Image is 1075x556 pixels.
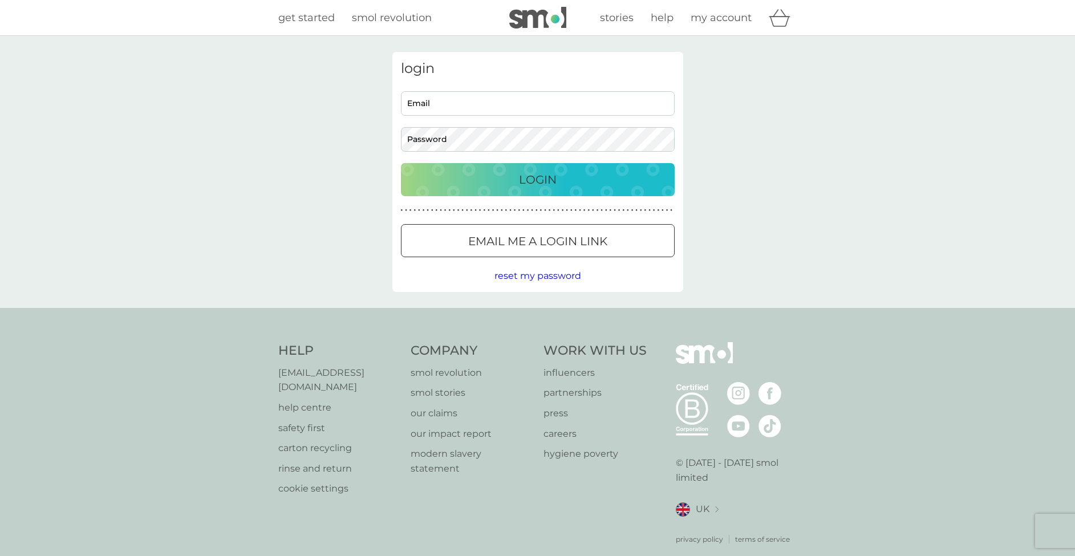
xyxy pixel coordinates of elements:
[676,534,723,545] a: privacy policy
[631,208,634,213] p: ●
[278,461,400,476] a: rinse and return
[492,208,494,213] p: ●
[440,208,442,213] p: ●
[540,208,542,213] p: ●
[651,10,674,26] a: help
[518,208,520,213] p: ●
[758,415,781,437] img: visit the smol Tiktok page
[597,208,599,213] p: ●
[427,208,429,213] p: ●
[543,342,647,360] h4: Work With Us
[536,208,538,213] p: ●
[494,269,581,283] button: reset my password
[727,415,750,437] img: visit the smol Youtube page
[543,406,647,421] a: press
[401,163,675,196] button: Login
[519,171,557,189] p: Login
[635,208,638,213] p: ●
[509,7,566,29] img: smol
[666,208,668,213] p: ●
[583,208,586,213] p: ●
[670,208,672,213] p: ●
[570,208,573,213] p: ●
[769,6,797,29] div: basket
[657,208,659,213] p: ●
[488,208,490,213] p: ●
[474,208,477,213] p: ●
[618,208,620,213] p: ●
[418,208,420,213] p: ●
[411,447,532,476] a: modern slavery statement
[411,406,532,421] p: our claims
[494,270,581,281] span: reset my password
[662,208,664,213] p: ●
[600,11,634,24] span: stories
[676,342,733,381] img: smol
[352,10,432,26] a: smol revolution
[610,208,612,213] p: ●
[501,208,503,213] p: ●
[401,208,403,213] p: ●
[278,421,400,436] a: safety first
[496,208,498,213] p: ●
[562,208,564,213] p: ●
[579,208,581,213] p: ●
[543,427,647,441] a: careers
[278,400,400,415] a: help centre
[640,208,642,213] p: ●
[444,208,447,213] p: ●
[601,208,603,213] p: ●
[411,342,532,360] h4: Company
[644,208,647,213] p: ●
[543,366,647,380] a: influencers
[411,427,532,441] a: our impact report
[436,208,438,213] p: ●
[411,385,532,400] a: smol stories
[543,385,647,400] p: partnerships
[676,502,690,517] img: UK flag
[575,208,577,213] p: ●
[401,224,675,257] button: Email me a login link
[566,208,568,213] p: ●
[522,208,525,213] p: ●
[543,447,647,461] p: hygiene poverty
[527,208,529,213] p: ●
[413,208,416,213] p: ●
[676,456,797,485] p: © [DATE] - [DATE] smol limited
[544,208,546,213] p: ●
[531,208,533,213] p: ●
[461,208,464,213] p: ●
[479,208,481,213] p: ●
[278,441,400,456] a: carton recycling
[651,11,674,24] span: help
[557,208,559,213] p: ●
[614,208,616,213] p: ●
[514,208,516,213] p: ●
[278,366,400,395] a: [EMAIL_ADDRESS][DOMAIN_NAME]
[423,208,425,213] p: ●
[553,208,555,213] p: ●
[431,208,433,213] p: ●
[278,342,400,360] h4: Help
[627,208,629,213] p: ●
[401,60,675,77] h3: login
[549,208,551,213] p: ●
[715,506,719,513] img: select a new location
[466,208,468,213] p: ●
[405,208,407,213] p: ●
[411,366,532,380] a: smol revolution
[648,208,651,213] p: ●
[509,208,512,213] p: ●
[457,208,460,213] p: ●
[605,208,607,213] p: ●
